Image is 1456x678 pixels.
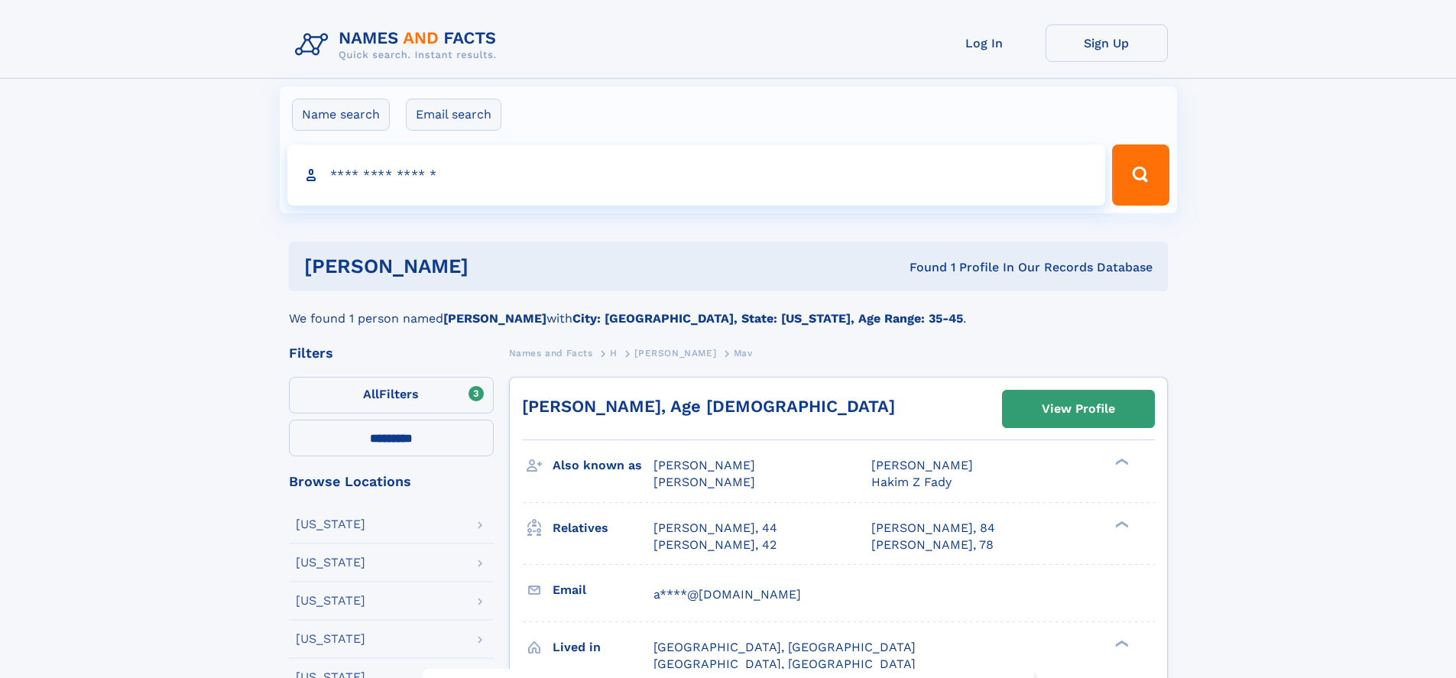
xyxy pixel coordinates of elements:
[553,634,653,660] h3: Lived in
[296,556,365,569] div: [US_STATE]
[522,397,895,416] a: [PERSON_NAME], Age [DEMOGRAPHIC_DATA]
[553,453,653,478] h3: Also known as
[406,99,501,131] label: Email search
[292,99,390,131] label: Name search
[734,348,753,358] span: Mav
[553,577,653,603] h3: Email
[1042,391,1115,427] div: View Profile
[871,458,973,472] span: [PERSON_NAME]
[871,475,952,489] span: Hakim Z Fady
[296,595,365,607] div: [US_STATE]
[653,458,755,472] span: [PERSON_NAME]
[610,348,618,358] span: H
[289,377,494,414] label: Filters
[553,515,653,541] h3: Relatives
[572,311,963,326] b: City: [GEOGRAPHIC_DATA], State: [US_STATE], Age Range: 35-45
[1003,391,1154,427] a: View Profile
[1111,457,1130,467] div: ❯
[509,343,593,362] a: Names and Facts
[610,343,618,362] a: H
[653,640,916,654] span: [GEOGRAPHIC_DATA], [GEOGRAPHIC_DATA]
[304,257,689,276] h1: [PERSON_NAME]
[653,657,916,671] span: [GEOGRAPHIC_DATA], [GEOGRAPHIC_DATA]
[634,348,716,358] span: [PERSON_NAME]
[289,475,494,488] div: Browse Locations
[287,144,1106,206] input: search input
[653,537,777,553] a: [PERSON_NAME], 42
[1046,24,1168,62] a: Sign Up
[289,24,509,66] img: Logo Names and Facts
[634,343,716,362] a: [PERSON_NAME]
[443,311,546,326] b: [PERSON_NAME]
[653,520,777,537] a: [PERSON_NAME], 44
[296,633,365,645] div: [US_STATE]
[1111,519,1130,529] div: ❯
[289,346,494,360] div: Filters
[923,24,1046,62] a: Log In
[689,259,1153,276] div: Found 1 Profile In Our Records Database
[871,520,995,537] a: [PERSON_NAME], 84
[363,387,379,401] span: All
[1112,144,1169,206] button: Search Button
[653,475,755,489] span: [PERSON_NAME]
[289,291,1168,328] div: We found 1 person named with .
[1111,638,1130,648] div: ❯
[871,537,994,553] a: [PERSON_NAME], 78
[296,518,365,530] div: [US_STATE]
